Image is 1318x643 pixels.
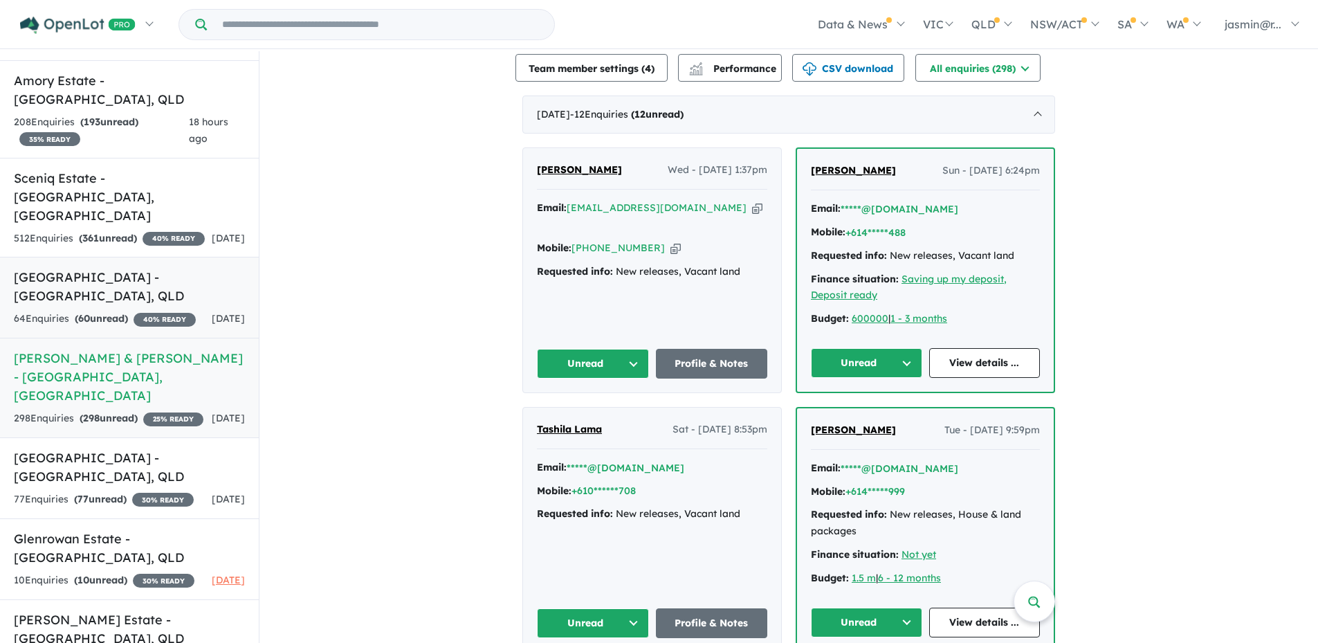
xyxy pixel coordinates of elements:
[522,96,1055,134] div: [DATE]
[84,116,100,128] span: 193
[74,493,127,505] strong: ( unread)
[811,273,1007,302] a: Saving up my deposit, Deposit ready
[668,162,767,179] span: Wed - [DATE] 1:37pm
[537,506,767,523] div: New releases, Vacant land
[852,572,876,584] u: 1.5 m
[537,162,622,179] a: [PERSON_NAME]
[915,54,1041,82] button: All enquiries (298)
[75,312,128,325] strong: ( unread)
[143,413,203,426] span: 25 % READY
[811,608,922,637] button: Unread
[143,232,205,246] span: 40 % READY
[656,349,768,379] a: Profile & Notes
[19,132,80,146] span: 35 % READY
[942,163,1040,179] span: Sun - [DATE] 6:24pm
[752,201,762,215] button: Copy
[14,410,203,427] div: 298 Enquir ies
[74,574,127,586] strong: ( unread)
[212,493,245,505] span: [DATE]
[890,312,947,325] a: 1 - 3 months
[811,485,845,498] strong: Mobile:
[14,529,245,567] h5: Glenrowan Estate - [GEOGRAPHIC_DATA] , QLD
[901,548,936,561] a: Not yet
[80,412,138,424] strong: ( unread)
[189,116,228,145] span: 18 hours ago
[537,349,649,379] button: Unread
[567,201,747,214] a: [EMAIL_ADDRESS][DOMAIN_NAME]
[811,312,849,325] strong: Budget:
[212,232,245,244] span: [DATE]
[14,230,205,247] div: 512 Enquir ies
[212,574,245,586] span: [DATE]
[133,574,194,588] span: 30 % READY
[537,242,571,254] strong: Mobile:
[77,493,89,505] span: 77
[212,412,245,424] span: [DATE]
[811,570,1040,587] div: |
[792,54,904,82] button: CSV download
[14,169,245,225] h5: Sceniq Estate - [GEOGRAPHIC_DATA] , [GEOGRAPHIC_DATA]
[537,484,571,497] strong: Mobile:
[811,249,887,262] strong: Requested info:
[803,62,816,76] img: download icon
[570,108,684,120] span: - 12 Enquir ies
[811,163,896,179] a: [PERSON_NAME]
[77,574,89,586] span: 10
[634,108,646,120] span: 12
[14,491,194,508] div: 77 Enquir ies
[537,264,767,280] div: New releases, Vacant land
[811,226,845,238] strong: Mobile:
[929,608,1041,637] a: View details ...
[537,422,602,438] a: Tashila Lama
[571,242,665,254] a: [PHONE_NUMBER]
[811,311,1040,327] div: |
[20,17,136,34] img: Openlot PRO Logo White
[82,232,99,244] span: 361
[811,202,841,215] strong: Email:
[878,572,941,584] u: 6 - 12 months
[537,461,567,473] strong: Email:
[811,572,849,584] strong: Budget:
[690,62,702,70] img: line-chart.svg
[656,608,768,638] a: Profile & Notes
[811,462,841,474] strong: Email:
[537,507,613,520] strong: Requested info:
[631,108,684,120] strong: ( unread)
[537,423,602,435] span: Tashila Lama
[80,116,138,128] strong: ( unread)
[515,54,668,82] button: Team member settings (4)
[645,62,651,75] span: 4
[14,114,189,147] div: 208 Enquir ies
[14,449,245,486] h5: [GEOGRAPHIC_DATA] - [GEOGRAPHIC_DATA] , QLD
[811,273,899,285] strong: Finance situation:
[811,164,896,176] span: [PERSON_NAME]
[134,313,196,327] span: 40 % READY
[852,312,888,325] u: 600000
[670,241,681,255] button: Copy
[210,10,551,39] input: Try estate name, suburb, builder or developer
[678,54,782,82] button: Performance
[14,71,245,109] h5: Amory Estate - [GEOGRAPHIC_DATA] , QLD
[929,348,1041,378] a: View details ...
[811,508,887,520] strong: Requested info:
[811,422,896,439] a: [PERSON_NAME]
[537,608,649,638] button: Unread
[691,62,776,75] span: Performance
[14,311,196,327] div: 64 Enquir ies
[212,312,245,325] span: [DATE]
[811,248,1040,264] div: New releases, Vacant land
[537,201,567,214] strong: Email:
[14,349,245,405] h5: [PERSON_NAME] & [PERSON_NAME] - [GEOGRAPHIC_DATA] , [GEOGRAPHIC_DATA]
[944,422,1040,439] span: Tue - [DATE] 9:59pm
[537,163,622,176] span: [PERSON_NAME]
[83,412,100,424] span: 298
[811,424,896,436] span: [PERSON_NAME]
[132,493,194,507] span: 30 % READY
[1225,17,1281,31] span: jasmin@r...
[14,572,194,589] div: 10 Enquir ies
[672,422,767,438] span: Sat - [DATE] 8:53pm
[811,548,899,561] strong: Finance situation:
